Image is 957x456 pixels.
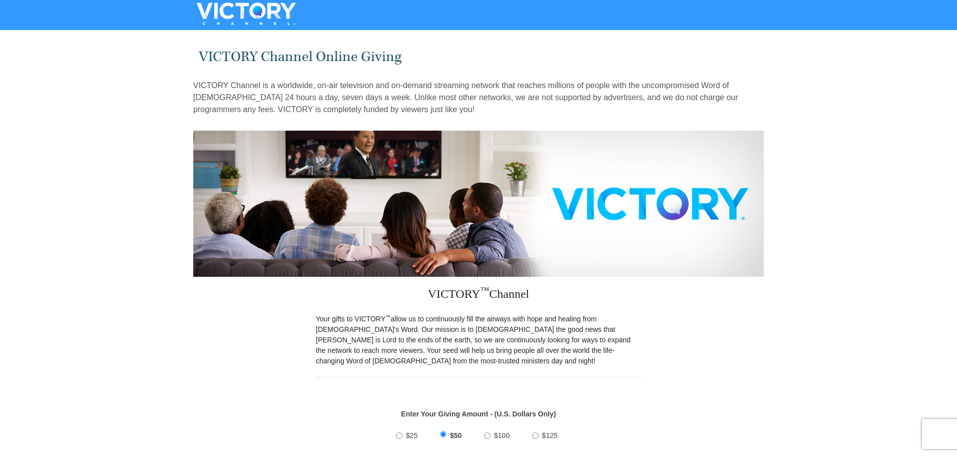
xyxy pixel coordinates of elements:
[450,431,461,439] span: $50
[406,431,417,439] span: $25
[385,314,391,320] sup: ™
[316,277,641,314] h3: VICTORY Channel
[481,285,490,295] sup: ™
[401,410,556,418] strong: Enter Your Giving Amount - (U.S. Dollars Only)
[494,431,510,439] span: $100
[316,314,641,366] p: Your gifts to VICTORY allow us to continuously fill the airways with hope and healing from [DEMOG...
[542,431,558,439] span: $125
[184,3,309,25] img: VICTORYTHON - VICTORY Channel
[199,49,759,65] h1: VICTORY Channel Online Giving
[193,80,764,116] p: VICTORY Channel is a worldwide, on-air television and on-demand streaming network that reaches mi...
